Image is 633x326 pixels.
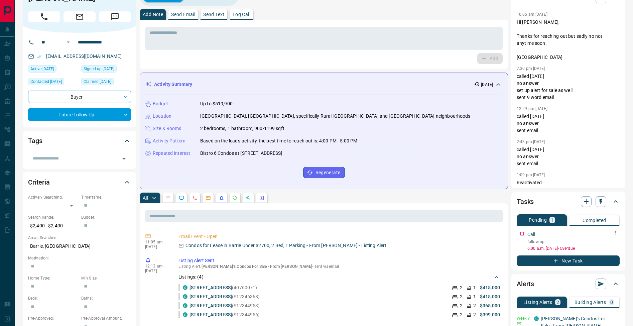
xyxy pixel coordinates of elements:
[28,11,60,22] span: Call
[84,78,111,85] span: Claimed [DATE]
[30,66,54,72] span: Active [DATE]
[200,150,282,157] p: Bistro 6 Condos at [STREET_ADDRESS]
[219,195,224,201] svg: Listing Alerts
[481,82,493,88] p: [DATE]
[28,295,78,301] p: Beds:
[28,241,131,252] p: Barrie, [GEOGRAPHIC_DATA]
[246,195,251,201] svg: Opportunities
[153,150,190,157] p: Repeated Interest
[28,177,50,188] h2: Criteria
[473,284,476,291] p: 1
[527,245,620,251] p: 6:00 a.m. [DATE] - Overdue
[517,66,545,71] p: 7:30 pm [DATE]
[28,235,131,241] p: Areas Searched:
[517,113,620,134] p: called [DATE] no answer sent email
[81,65,131,75] div: Mon Aug 03 2020
[610,300,613,305] p: 0
[189,293,260,300] p: (S12346368)
[64,38,72,46] button: Open
[171,12,195,17] p: Send Email
[28,214,78,220] p: Search Range:
[460,284,463,291] p: 2
[99,11,131,22] span: Message
[81,315,131,321] p: Pre-Approval Amount:
[480,293,500,300] p: $415,000
[527,239,620,245] p: follow up
[189,302,260,309] p: (S12344953)
[517,73,620,101] p: called [DATE] no answer set up alert for sale as well sent 9 word email
[28,255,131,261] p: Motivation:
[259,195,264,201] svg: Agent Actions
[145,244,168,249] p: [DATE]
[232,195,238,201] svg: Requests
[517,106,547,111] p: 12:29 pm [DATE]
[517,321,521,326] svg: Email
[28,220,78,231] p: $2,400 - $2,400
[517,12,547,17] p: 10:05 am [DATE]
[153,100,168,107] p: Budget
[529,218,547,222] p: Pending
[473,302,476,309] p: 2
[119,154,129,164] button: Open
[517,173,545,177] p: 1:09 pm [DATE]
[203,12,225,17] p: Send Text
[30,78,62,85] span: Contacted [DATE]
[183,303,187,308] div: condos.ca
[200,125,284,132] p: 2 bedrooms, 1 bathroom, 900-1199 sqft
[28,315,78,321] p: Pre-Approved:
[178,257,500,264] p: Listing Alert Sent
[460,311,463,318] p: 2
[154,81,192,88] p: Activity Summary
[473,311,476,318] p: 2
[517,179,620,207] p: Reactivated called [DATE] no answer sent welcome email
[28,275,78,281] p: Home Type:
[556,300,559,305] p: 2
[480,284,500,291] p: $415,000
[183,312,187,317] div: condos.ca
[575,300,606,305] p: Building Alerts
[523,300,552,305] p: Listing Alerts
[28,135,42,146] h2: Tags
[460,302,463,309] p: 2
[64,11,96,22] span: Email
[303,167,345,178] button: Regenerate
[480,311,500,318] p: $399,000
[143,12,163,17] p: Add Note
[517,146,620,167] p: called [DATE] no answer sent email
[206,195,211,201] svg: Emails
[28,174,131,190] div: Criteria
[202,264,312,269] span: [PERSON_NAME]'s Condos For Sale - From [PERSON_NAME]
[185,242,386,249] p: Condos for Lease in Barrie Under $2700, 2 Bed, 1 Parking - From [PERSON_NAME] - Listing Alert
[153,125,181,132] p: Size & Rooms
[517,194,620,210] div: Tasks
[583,218,606,223] p: Completed
[517,139,545,144] p: 2:43 pm [DATE]
[517,255,620,266] button: New Task
[200,113,471,120] p: [GEOGRAPHIC_DATA], [GEOGRAPHIC_DATA], specifically Rural [GEOGRAPHIC_DATA] and [GEOGRAPHIC_DATA] ...
[46,53,122,59] a: [EMAIL_ADDRESS][DOMAIN_NAME]
[37,54,41,59] svg: Email Verified
[28,108,131,121] div: Future Follow Up
[178,274,204,281] p: Listings: ( 4 )
[178,271,500,283] div: Listings: (4)
[189,285,232,290] a: [STREET_ADDRESS]
[200,137,357,144] p: Based on the lead's activity, the best time to reach out is: 4:00 PM - 5:00 PM
[517,276,620,292] div: Alerts
[527,231,535,238] p: Call
[179,195,184,201] svg: Lead Browsing Activity
[534,316,539,321] div: condos.ca
[143,196,148,200] p: All
[145,264,168,268] p: 12:13 am
[200,100,233,107] p: Up to $519,900
[517,19,620,61] p: Hi [PERSON_NAME], Thanks for reaching out but sadly no not anytime soon. [GEOGRAPHIC_DATA]
[189,294,232,299] a: [STREET_ADDRESS]
[189,312,232,317] a: [STREET_ADDRESS]
[178,264,500,269] p: Listing Alert : - sent via email
[517,315,530,321] p: Weekly
[81,214,131,220] p: Budget:
[28,65,78,75] div: Sun May 25 2025
[28,91,131,103] div: Buyer
[189,303,232,308] a: [STREET_ADDRESS]
[28,194,78,200] p: Actively Searching:
[84,66,114,72] span: Signed up [DATE]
